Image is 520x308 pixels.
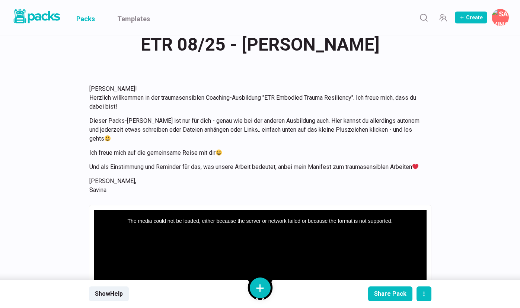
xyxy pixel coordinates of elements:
img: 😃 [216,150,222,155]
button: Create Pack [455,12,487,23]
p: [PERSON_NAME], Savina [89,177,422,195]
img: Packs logo [11,7,61,25]
p: Dieser Packs-[PERSON_NAME] ist nur für dich - genau wie bei der anderen Ausbildung auch. Hier kan... [89,116,422,143]
p: Und als Einstimmung und Reminder für das, was unsere Arbeit bedeutet, anbei mein Manifest zum tra... [89,163,422,171]
img: 😃 [105,135,111,141]
p: Ich freue mich auf die gemeinsame Reise mit dir [89,148,422,157]
a: Packs logo [11,7,61,28]
button: Manage Team Invites [436,10,450,25]
button: Search [416,10,431,25]
button: Savina Tilmann [492,9,509,26]
button: actions [417,286,431,301]
p: [PERSON_NAME]! Herzlich willkommen in der traumasensiblen Coaching-Ausbildung "ETR Embodied Traum... [89,84,422,111]
div: Share Pack [374,290,406,297]
img: ❤️ [412,164,418,170]
button: Share Pack [368,286,412,301]
span: ETR 08/25 - [PERSON_NAME] [141,30,380,59]
button: ShowHelp [89,286,129,301]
